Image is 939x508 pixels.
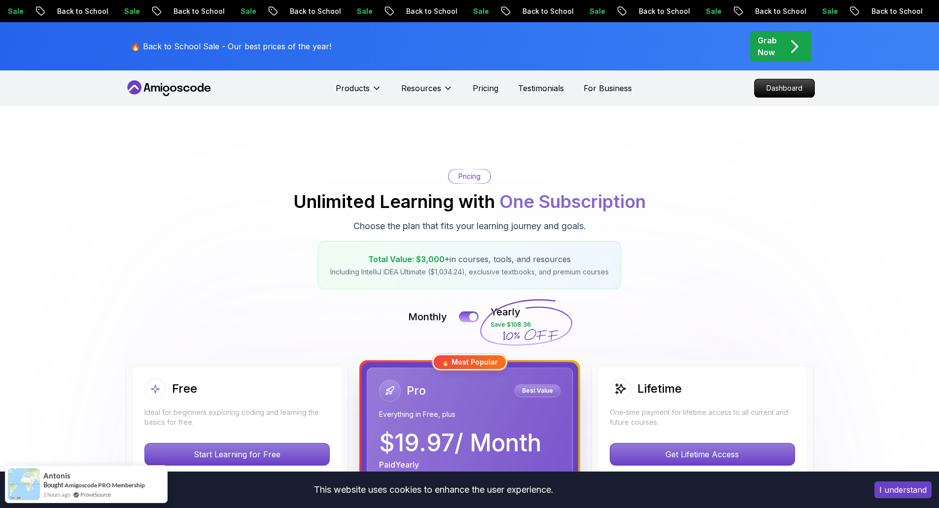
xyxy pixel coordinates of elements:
p: Sale [683,6,715,16]
a: Start Learning for Free [144,449,330,459]
p: Monthly [408,310,447,324]
p: Get Lifetime Access [610,443,795,465]
span: 2 hours ago [43,490,70,499]
p: Everything in Free, plus [379,409,560,419]
a: Dashboard [754,79,815,98]
h2: Free [172,381,197,397]
p: Ideal for beginners exploring coding and learning the basics for free. [144,407,330,427]
button: Accept cookies [874,481,932,498]
a: ProveSource [80,490,111,499]
a: Get Lifetime Access [610,449,795,459]
p: One-time payment for lifetime access to all current and future courses. [610,407,795,427]
p: 🔥 Back to School Sale - Our best prices of the year! [131,40,331,52]
span: One Subscription [499,191,646,212]
p: Back to School [849,6,916,16]
p: $ 19.97 / Month [379,431,541,455]
p: Sale [800,6,831,16]
button: Get Lifetime Access [610,443,795,466]
p: Including IntelliJ IDEA Ultimate ($1,034.24), exclusive textbooks, and premium courses [330,267,609,277]
div: This website uses cookies to enhance the user experience. [7,479,860,501]
button: Products [336,82,382,102]
button: Resources [401,82,453,102]
button: Start Learning for Free [144,443,330,466]
p: Paid Yearly [379,459,419,471]
p: Start Learning for Free [145,443,329,465]
h2: Pro [407,383,426,399]
span: Bought [43,481,64,489]
h2: Unlimited Learning with [293,192,646,211]
p: Choose the plan that fits your learning journey and goals. [353,219,586,233]
p: Back to School [35,6,102,16]
p: in courses, tools, and resources [330,253,609,265]
p: Best Value [516,386,559,396]
img: provesource social proof notification image [8,468,40,500]
a: Amigoscode PRO Membership [65,481,145,489]
p: Grab Now [758,34,777,58]
p: Dashboard [755,79,814,97]
a: For Business [584,82,632,94]
a: Pricing [473,82,498,94]
p: Pricing [458,171,481,181]
p: Back to School [500,6,567,16]
p: Sale [102,6,133,16]
p: Sale [218,6,249,16]
p: Back to School [732,6,800,16]
span: Antonis [43,472,70,480]
p: Resources [401,82,441,94]
p: Back to School [267,6,334,16]
p: Back to School [616,6,683,16]
p: Products [336,82,370,94]
a: Testimonials [518,82,564,94]
p: Back to School [151,6,218,16]
p: Sale [567,6,598,16]
h2: Lifetime [637,381,682,397]
p: Sale [334,6,366,16]
p: Sale [451,6,482,16]
p: Back to School [383,6,451,16]
span: Total Value: $3,000+ [368,254,450,264]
